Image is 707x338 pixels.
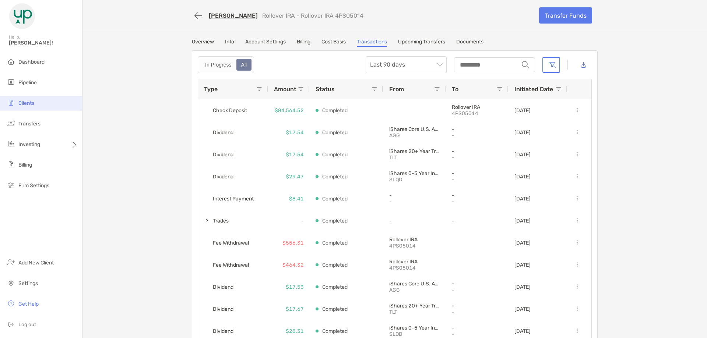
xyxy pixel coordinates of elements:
[389,170,440,177] p: iShares 0-5 Year Investment Grade Corporate Bond E
[282,238,304,248] p: $556.31
[398,39,445,47] a: Upcoming Transfers
[389,148,440,154] p: iShares 20+ Year Treasury Bond ETF
[213,193,254,205] span: Interest Payment
[389,281,440,287] p: iShares Core U.S. Aggregate Bond ETF
[213,325,233,337] span: Dividend
[389,177,440,183] p: SLQD
[357,39,387,47] a: Transactions
[213,149,233,161] span: Dividend
[286,150,304,159] p: $17.54
[7,320,15,328] img: logout icon
[7,278,15,287] img: settings icon
[452,126,503,132] p: -
[282,260,304,270] p: $464.32
[452,331,503,337] p: -
[7,258,15,267] img: add_new_client icon
[514,328,531,334] p: [DATE]
[389,259,440,265] p: Rollover IRA
[316,86,335,93] span: Status
[452,154,503,161] p: -
[7,181,15,189] img: firm-settings icon
[286,327,304,336] p: $28.31
[297,39,310,47] a: Billing
[389,303,440,309] p: iShares 20+ Year Treasury Bond ETF
[213,127,233,139] span: Dividend
[514,107,531,114] p: [DATE]
[389,236,440,243] p: Rollover IRA
[389,287,440,293] p: AGG
[18,79,37,86] span: Pipeline
[213,281,233,293] span: Dividend
[18,121,41,127] span: Transfers
[7,98,15,107] img: clients icon
[514,196,531,202] p: [DATE]
[321,39,346,47] a: Cost Basis
[452,104,503,110] p: Rollover IRA
[18,59,45,65] span: Dashboard
[7,160,15,169] img: billing icon
[198,56,254,73] div: segmented control
[514,262,531,268] p: [DATE]
[389,132,440,139] p: AGG
[225,39,234,47] a: Info
[514,129,531,136] p: [DATE]
[452,287,503,293] p: -
[322,238,348,248] p: Completed
[452,309,503,315] p: -
[389,265,440,271] p: 4PS05014
[452,218,503,224] p: -
[213,215,229,227] span: Trades
[452,281,503,287] p: -
[18,100,34,106] span: Clients
[18,301,39,307] span: Get Help
[389,126,440,132] p: iShares Core U.S. Aggregate Bond ETF
[7,119,15,128] img: transfers icon
[389,86,404,93] span: From
[452,303,503,309] p: -
[204,86,218,93] span: Type
[192,39,214,47] a: Overview
[322,150,348,159] p: Completed
[18,182,49,189] span: Firm Settings
[245,39,286,47] a: Account Settings
[322,305,348,314] p: Completed
[18,260,54,266] span: Add New Client
[18,162,32,168] span: Billing
[213,303,233,315] span: Dividend
[9,40,78,46] span: [PERSON_NAME]!
[268,210,310,232] div: -
[213,104,247,117] span: Check Deposit
[18,280,38,287] span: Settings
[452,132,503,139] p: -
[514,86,553,93] span: Initiated Date
[514,152,531,158] p: [DATE]
[452,177,503,183] p: -
[201,60,236,70] div: In Progress
[452,170,503,177] p: -
[452,192,503,199] p: -
[237,60,251,70] div: All
[7,299,15,308] img: get-help icon
[522,61,529,68] img: input icon
[322,327,348,336] p: Completed
[539,7,592,24] a: Transfer Funds
[452,86,458,93] span: To
[514,284,531,290] p: [DATE]
[322,172,348,181] p: Completed
[389,331,440,337] p: SLQD
[322,216,348,225] p: Completed
[514,240,531,246] p: [DATE]
[452,325,503,331] p: -
[452,110,503,117] p: 4PS05014
[322,106,348,115] p: Completed
[286,128,304,137] p: $17.54
[274,86,296,93] span: Amount
[7,139,15,148] img: investing icon
[514,306,531,312] p: [DATE]
[9,3,35,29] img: Zoe Logo
[213,171,233,183] span: Dividend
[289,194,304,203] p: $8.41
[370,57,442,73] span: Last 90 days
[389,199,440,205] p: -
[389,154,440,161] p: TLT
